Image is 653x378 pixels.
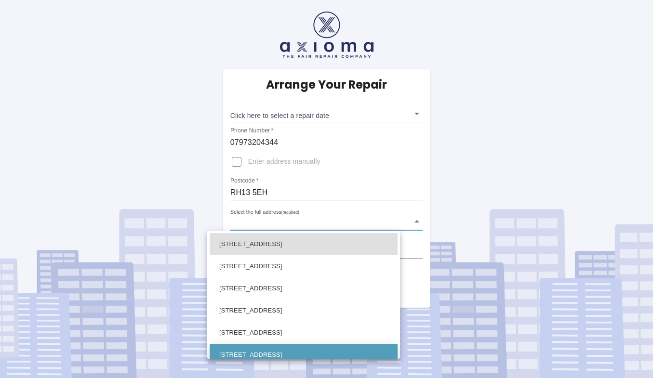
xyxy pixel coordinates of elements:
li: [STREET_ADDRESS] [210,322,398,344]
li: [STREET_ADDRESS] [210,233,398,255]
li: [STREET_ADDRESS] [210,255,398,277]
li: [STREET_ADDRESS] [210,300,398,322]
li: [STREET_ADDRESS] [210,277,398,300]
li: [STREET_ADDRESS] [210,344,398,366]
